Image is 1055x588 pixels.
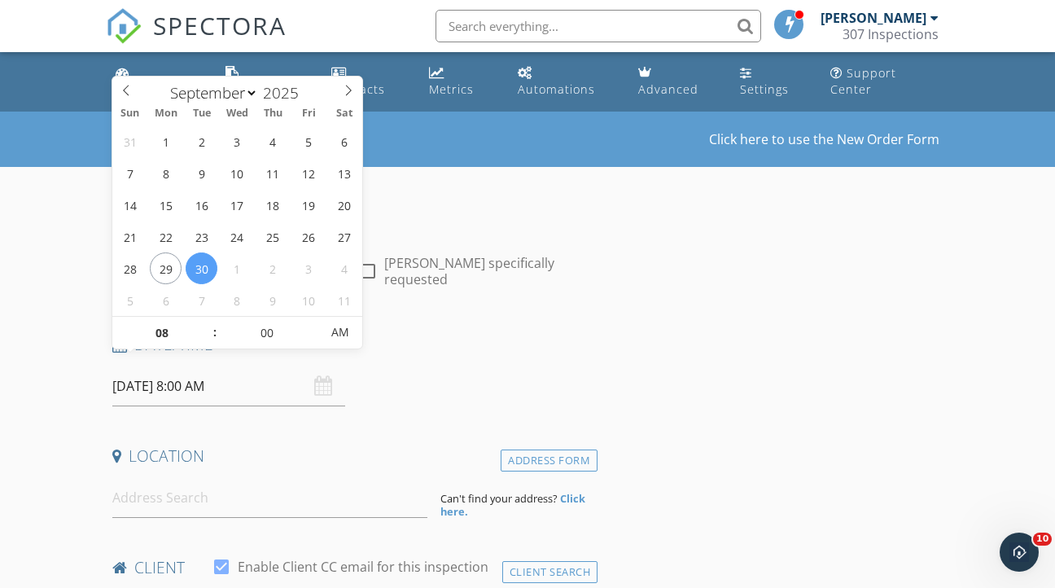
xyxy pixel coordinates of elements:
[329,284,361,316] span: October 11, 2025
[1033,533,1052,546] span: 10
[150,157,182,189] span: September 8, 2025
[114,252,146,284] span: September 28, 2025
[220,108,256,119] span: Wed
[114,284,146,316] span: October 5, 2025
[429,81,474,97] div: Metrics
[148,108,184,119] span: Mon
[186,125,217,157] span: September 2, 2025
[436,10,761,42] input: Search everything...
[186,252,217,284] span: September 30, 2025
[257,157,289,189] span: September 11, 2025
[329,221,361,252] span: September 27, 2025
[327,108,363,119] span: Sat
[329,157,361,189] span: September 13, 2025
[325,59,409,105] a: Contacts
[1000,533,1039,572] iframe: Intercom live chat
[221,125,253,157] span: September 3, 2025
[293,125,325,157] span: September 5, 2025
[440,491,558,506] span: Can't find your address?
[440,491,585,519] strong: Click here.
[824,59,947,105] a: Support Center
[153,8,287,42] span: SPECTORA
[150,252,182,284] span: September 29, 2025
[511,59,619,105] a: Automations (Basic)
[291,108,327,119] span: Fri
[821,10,926,26] div: [PERSON_NAME]
[221,221,253,252] span: September 24, 2025
[150,125,182,157] span: September 1, 2025
[221,189,253,221] span: September 17, 2025
[257,252,289,284] span: October 2, 2025
[212,316,217,349] span: :
[150,221,182,252] span: September 22, 2025
[317,316,362,349] span: Click to toggle
[112,366,345,406] input: Select date
[293,221,325,252] span: September 26, 2025
[114,125,146,157] span: August 31, 2025
[740,81,789,97] div: Settings
[632,59,720,105] a: Advanced
[106,22,287,56] a: SPECTORA
[221,157,253,189] span: September 10, 2025
[518,81,595,97] div: Automations
[109,59,206,105] a: Dashboard
[638,81,698,97] div: Advanced
[502,561,598,583] div: Client Search
[256,108,291,119] span: Thu
[329,189,361,221] span: September 20, 2025
[106,8,142,44] img: The Best Home Inspection Software - Spectora
[733,59,810,105] a: Settings
[293,252,325,284] span: October 3, 2025
[293,189,325,221] span: September 19, 2025
[257,189,289,221] span: September 18, 2025
[257,125,289,157] span: September 4, 2025
[112,557,592,578] h4: client
[843,26,939,42] div: 307 Inspections
[501,450,598,472] div: Address Form
[184,108,220,119] span: Tue
[329,125,361,157] span: September 6, 2025
[114,189,146,221] span: September 14, 2025
[150,284,182,316] span: October 6, 2025
[114,221,146,252] span: September 21, 2025
[221,284,253,316] span: October 8, 2025
[112,478,427,518] input: Address Search
[257,221,289,252] span: September 25, 2025
[186,284,217,316] span: October 7, 2025
[830,65,896,97] div: Support Center
[186,157,217,189] span: September 9, 2025
[258,82,312,103] input: Year
[293,157,325,189] span: September 12, 2025
[186,189,217,221] span: September 16, 2025
[238,559,488,575] label: Enable Client CC email for this inspection
[384,255,591,287] label: [PERSON_NAME] specifically requested
[186,221,217,252] span: September 23, 2025
[422,59,498,105] a: Metrics
[150,189,182,221] span: September 15, 2025
[114,157,146,189] span: September 7, 2025
[329,252,361,284] span: October 4, 2025
[709,133,939,146] a: Click here to use the New Order Form
[293,284,325,316] span: October 10, 2025
[221,252,253,284] span: October 1, 2025
[257,284,289,316] span: October 9, 2025
[112,445,592,467] h4: Location
[112,108,148,119] span: Sun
